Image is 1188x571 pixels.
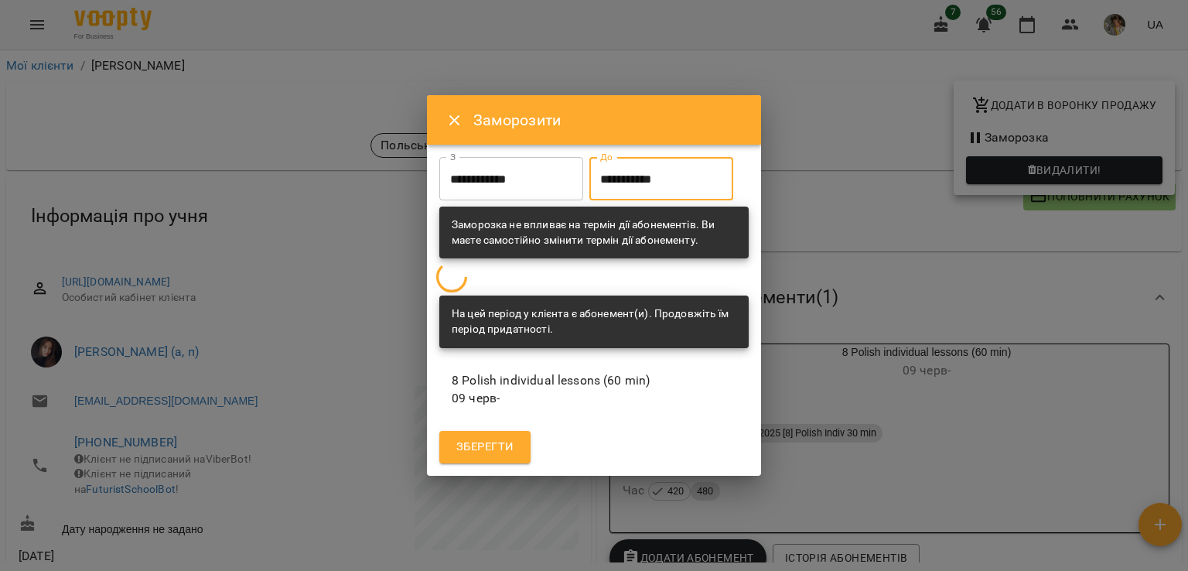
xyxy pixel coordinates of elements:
[452,371,736,390] span: 8 Polish individual lessons (60 min)
[452,211,736,254] div: Заморозка не впливає на термін дії абонементів. Ви маєте самостійно змінити термін дії абонементу.
[473,108,742,132] h6: Заморозити
[452,300,736,343] div: На цей період у клієнта є абонемент(и). Продовжіть їм період придатності.
[456,437,514,457] span: Зберегти
[452,389,736,408] p: 09 черв -
[439,431,531,463] button: Зберегти
[436,102,473,139] button: Close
